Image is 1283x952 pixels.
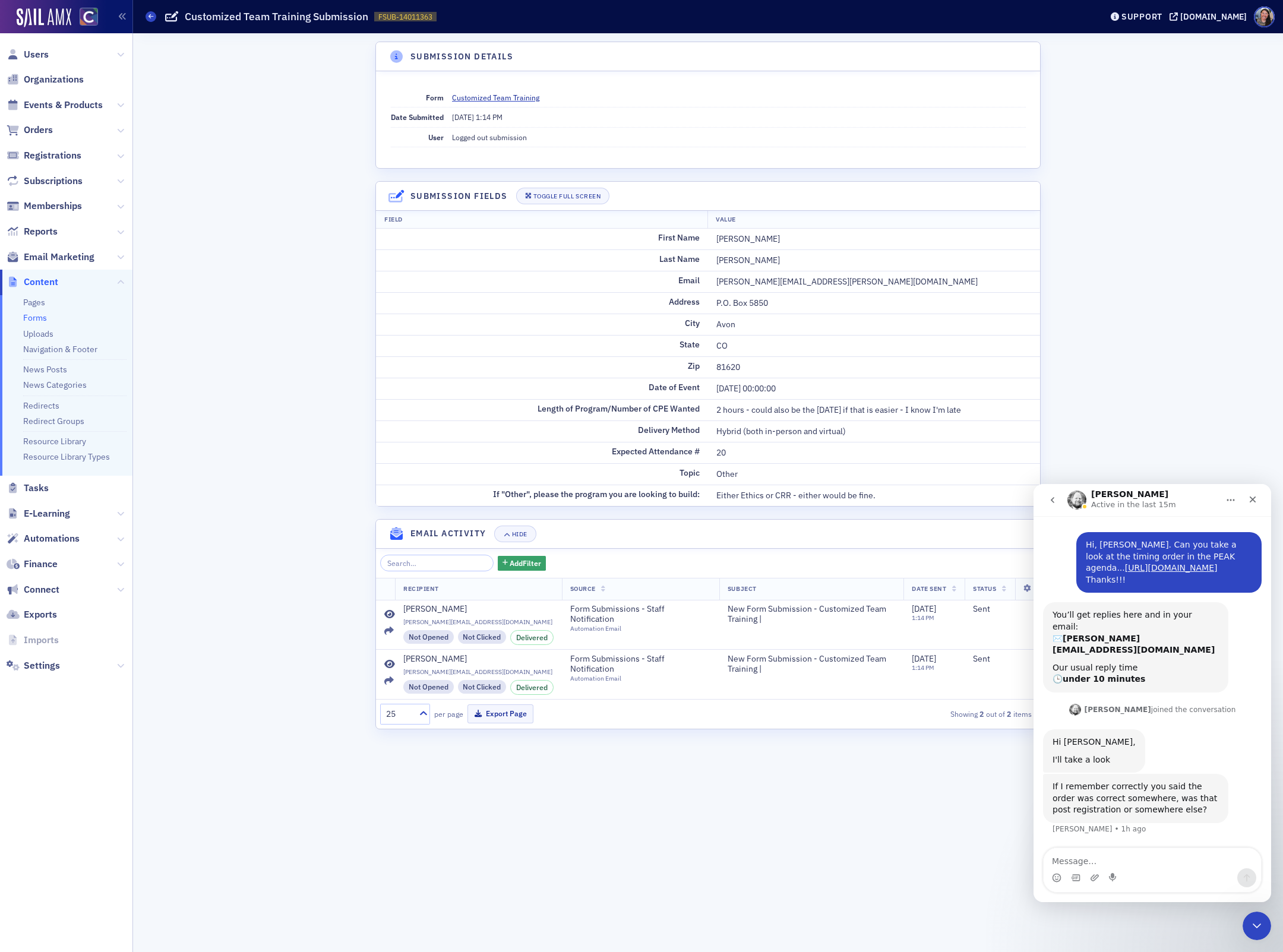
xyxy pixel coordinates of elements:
[376,292,708,314] td: Address
[24,659,60,672] span: Settings
[7,507,70,520] a: E-Learning
[716,297,1032,309] div: P.O. Box 5850
[376,399,708,420] td: Length of Program/Number of CPE Wanted
[23,400,59,411] a: Redirects
[498,556,546,571] button: AddFilter
[973,584,996,593] span: Status
[452,128,1026,147] dd: Logged out submission
[24,251,94,264] span: Email Marketing
[376,442,708,463] td: Expected Attendance #
[24,276,58,289] span: Content
[728,604,896,625] span: New Form Submission - Customized Team Training |
[410,190,508,203] h4: Submission Fields
[24,175,83,188] span: Subscriptions
[973,604,1032,615] div: Sent
[376,485,708,506] td: If "Other", please the program you are looking to build:
[7,634,59,647] a: Imports
[716,425,1032,438] div: Hybrid (both in-person and virtual)
[7,73,84,86] a: Organizations
[510,558,541,568] span: Add Filter
[410,50,513,63] h4: Submission Details
[716,404,1032,416] div: 2 hours - could also be the [DATE] if that is easier - I know I'm late
[533,193,601,200] div: Toggle Full Screen
[458,630,507,643] div: Not Clicked
[452,92,548,103] a: Customized Team Training
[24,507,70,520] span: E-Learning
[434,709,463,719] label: per page
[24,225,58,238] span: Reports
[7,608,57,621] a: Exports
[24,558,58,571] span: Finance
[23,312,47,323] a: Forms
[7,532,80,545] a: Automations
[978,709,986,719] strong: 2
[24,99,103,112] span: Events & Products
[7,99,103,112] a: Events & Products
[378,12,432,22] span: FSUB-14011363
[17,8,71,27] a: SailAMX
[716,340,1032,352] div: CO
[23,364,67,375] a: News Posts
[912,613,934,622] time: 1:14 PM
[1005,709,1013,719] strong: 2
[570,654,700,675] span: Form Submissions - Staff Notification
[570,604,711,632] a: Form Submissions - Staff NotificationAutomation Email
[80,8,98,26] img: SailAMX
[376,378,708,399] td: Date of Event
[912,653,936,664] span: [DATE]
[376,420,708,442] td: Delivery Method
[24,482,49,495] span: Tasks
[376,249,708,271] td: Last Name
[716,382,1032,395] div: [DATE] 00:00:00
[7,200,82,213] a: Memberships
[1243,912,1271,940] iframe: Intercom live chat
[24,200,82,213] span: Memberships
[403,604,554,615] a: [PERSON_NAME]
[570,604,700,625] span: Form Submissions - Staff Notification
[428,132,444,142] span: User
[24,634,59,647] span: Imports
[403,654,554,665] a: [PERSON_NAME]
[510,630,554,644] div: Delivered
[570,584,596,593] span: Source
[24,149,81,162] span: Registrations
[7,225,58,238] a: Reports
[452,112,476,122] span: [DATE]
[1254,7,1275,27] span: Profile
[494,526,536,542] button: Hide
[24,48,49,61] span: Users
[185,10,368,24] h1: Customized Team Training Submission
[716,489,1032,502] div: Either Ethics or CRR - either would be fine.
[7,583,59,596] a: Connect
[716,233,1032,245] div: [PERSON_NAME]
[23,436,86,447] a: Resource Library
[716,276,1032,288] div: [PERSON_NAME][EMAIL_ADDRESS][PERSON_NAME][DOMAIN_NAME]
[728,584,757,593] span: Subject
[376,463,708,485] td: Topic
[7,48,49,61] a: Users
[707,211,1039,229] th: Value
[403,680,454,693] div: Not Opened
[1121,11,1162,22] div: Support
[716,468,1032,480] div: Other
